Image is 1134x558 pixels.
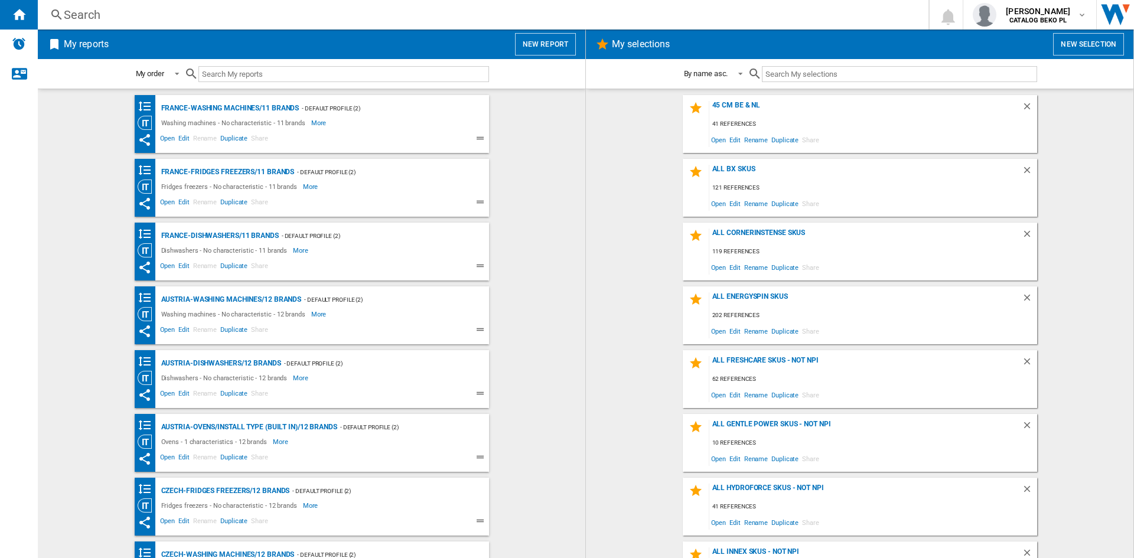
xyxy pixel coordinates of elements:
div: - Default profile (2) [294,165,465,180]
span: Duplicate [770,195,800,211]
div: - Default profile (2) [337,420,465,435]
div: Delete [1022,292,1037,308]
div: Washing machines - No characteristic - 11 brands [158,116,311,130]
input: Search My reports [198,66,489,82]
div: Delete [1022,101,1037,117]
span: Duplicate [219,388,249,402]
span: Duplicate [219,515,249,530]
span: Duplicate [219,452,249,466]
ng-md-icon: This report has been shared with you [138,452,152,466]
span: Rename [191,388,219,402]
span: Open [158,197,177,211]
img: profile.jpg [973,3,996,27]
div: Austria-Ovens/INSTALL TYPE (BUILT IN)/12 brands [158,420,337,435]
div: Fridges freezers - No characteristic - 11 brands [158,180,303,194]
span: Edit [177,515,191,530]
span: Rename [742,387,770,403]
div: 121 references [709,181,1037,195]
button: New selection [1053,33,1124,56]
span: Open [709,323,728,339]
span: Duplicate [219,133,249,147]
span: Rename [742,514,770,530]
div: - Default profile (2) [301,292,465,307]
div: all hydroforce skus - not npi [709,484,1022,500]
span: Rename [742,132,770,148]
ng-md-icon: This report has been shared with you [138,515,152,530]
span: Edit [728,514,742,530]
span: Share [249,452,270,466]
span: Duplicate [219,260,249,275]
div: Delete [1022,165,1037,181]
span: Duplicate [770,451,800,466]
span: Share [800,195,821,211]
div: 41 references [709,117,1037,132]
span: Duplicate [770,387,800,403]
span: More [293,371,310,385]
span: Share [249,515,270,530]
div: Austria-Dishwashers/12 brands [158,356,281,371]
span: Rename [191,197,219,211]
span: Rename [742,323,770,339]
span: Share [249,260,270,275]
div: 45 cm be & NL [709,101,1022,117]
div: Category View [138,498,158,513]
ng-md-icon: This report has been shared with you [138,133,152,147]
div: 62 references [709,372,1037,387]
div: Brands banding [138,482,158,497]
div: Brands banding [138,227,158,242]
span: Rename [191,324,219,338]
span: Share [800,387,821,403]
span: Rename [742,451,770,466]
span: Rename [191,260,219,275]
span: More [273,435,290,449]
div: Dishwashers - No characteristic - 11 brands [158,243,294,257]
h2: My reports [61,33,111,56]
div: Czech-Fridges freezers/12 brands [158,484,290,498]
span: Open [709,195,728,211]
span: Duplicate [770,514,800,530]
div: Delete [1022,356,1037,372]
div: 119 references [709,244,1037,259]
div: Delete [1022,420,1037,436]
span: Open [709,132,728,148]
span: Edit [177,324,191,338]
div: Brands banding [138,99,158,114]
span: Edit [177,197,191,211]
div: Search [64,6,898,23]
div: Washing machines - No characteristic - 12 brands [158,307,311,321]
div: 41 references [709,500,1037,514]
span: Share [800,259,821,275]
div: Category View [138,180,158,194]
ng-md-icon: This report has been shared with you [138,388,152,402]
div: Category View [138,307,158,321]
div: France-Dishwashers/11 brands [158,229,279,243]
div: Category View [138,243,158,257]
div: 202 references [709,308,1037,323]
span: More [311,307,328,321]
span: Open [709,451,728,466]
div: My order [136,69,164,78]
span: Edit [177,260,191,275]
span: Duplicate [219,324,249,338]
span: Edit [728,451,742,466]
span: Share [249,324,270,338]
div: - Default profile (2) [279,229,465,243]
span: Rename [742,195,770,211]
ng-md-icon: This report has been shared with you [138,260,152,275]
span: Share [800,451,821,466]
div: Delete [1022,484,1037,500]
div: Fridges freezers - No characteristic - 12 brands [158,498,303,513]
span: Open [158,515,177,530]
div: all freshcare skus - not npi [709,356,1022,372]
div: ALL cornerinstense skus [709,229,1022,244]
span: Rename [191,133,219,147]
span: Rename [191,452,219,466]
span: [PERSON_NAME] [1006,5,1070,17]
div: Category View [138,116,158,130]
input: Search My selections [762,66,1037,82]
div: Ovens - 1 characteristics - 12 brands [158,435,273,449]
span: More [303,180,320,194]
ng-md-icon: This report has been shared with you [138,324,152,338]
span: Rename [742,259,770,275]
ng-md-icon: This report has been shared with you [138,197,152,211]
